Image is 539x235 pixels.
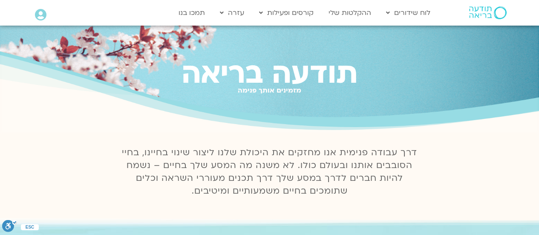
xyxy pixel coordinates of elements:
[216,5,248,21] a: עזרה
[174,5,209,21] a: תמכו בנו
[255,5,318,21] a: קורסים ופעילות
[469,6,507,19] img: תודעה בריאה
[382,5,435,21] a: לוח שידורים
[117,146,422,197] p: דרך עבודה פנימית אנו מחזקים את היכולת שלנו ליצור שינוי בחיינו, בחיי הסובבים אותנו ובעולם כולו. לא...
[324,5,375,21] a: ההקלטות שלי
